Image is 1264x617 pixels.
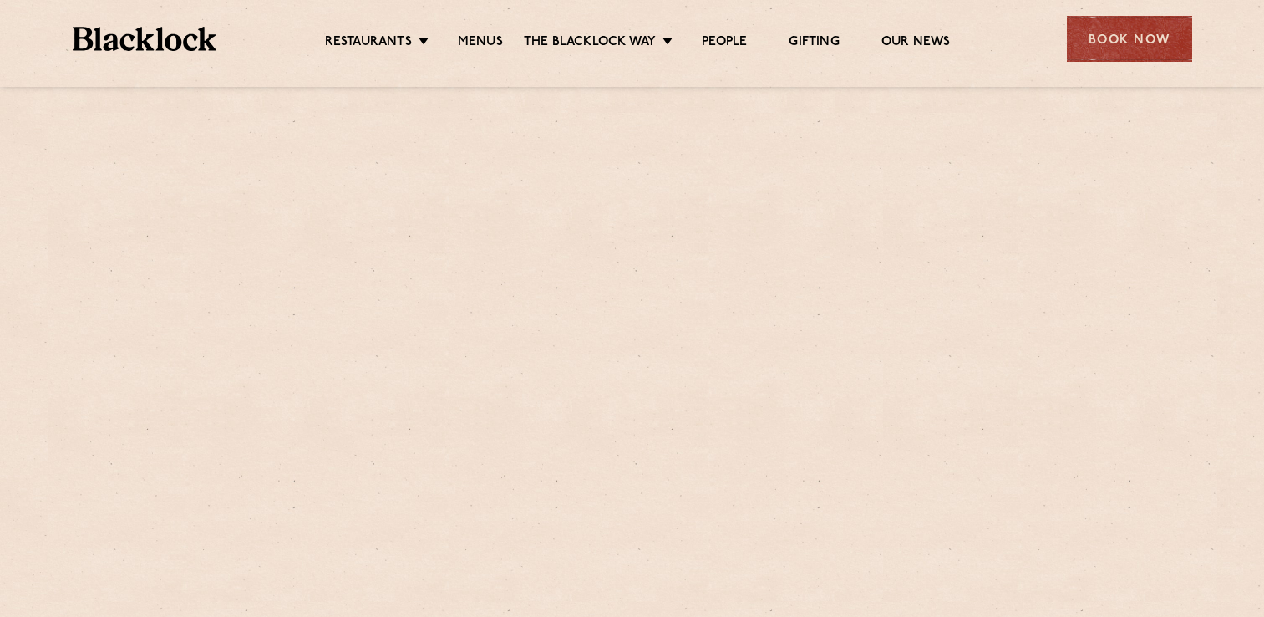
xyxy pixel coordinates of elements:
a: People [702,34,747,53]
a: Restaurants [325,34,412,53]
a: Menus [458,34,503,53]
a: Our News [881,34,951,53]
div: Book Now [1067,16,1192,62]
a: Gifting [789,34,839,53]
img: BL_Textured_Logo-footer-cropped.svg [73,27,217,51]
a: The Blacklock Way [524,34,656,53]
